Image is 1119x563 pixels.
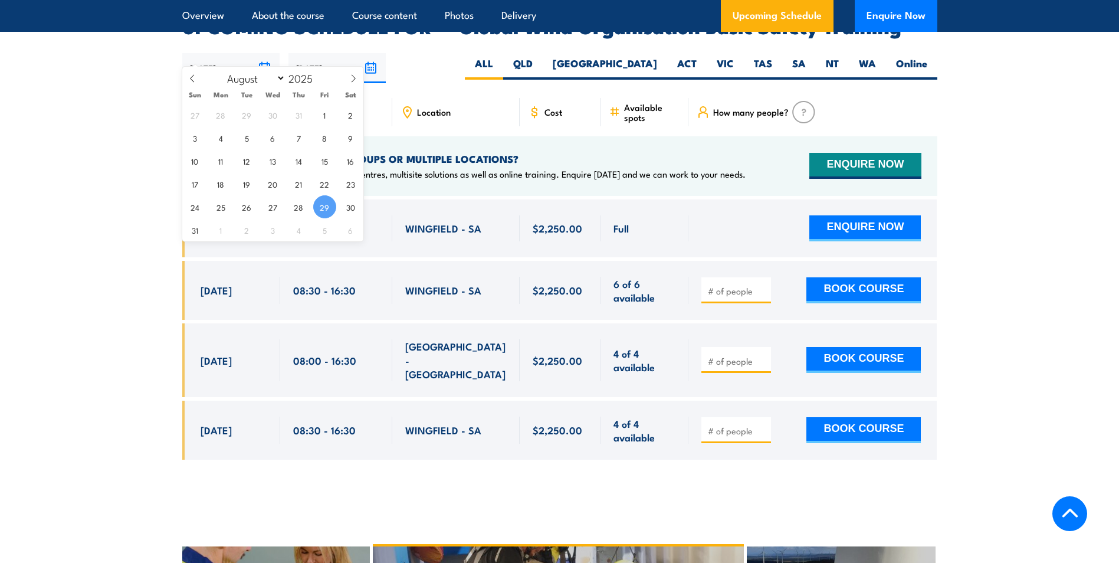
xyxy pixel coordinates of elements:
[235,126,258,149] span: August 5, 2025
[339,172,362,195] span: August 23, 2025
[221,70,286,86] select: Month
[286,71,324,85] input: Year
[313,195,336,218] span: August 29, 2025
[313,172,336,195] span: August 22, 2025
[339,126,362,149] span: August 9, 2025
[287,149,310,172] span: August 14, 2025
[182,53,280,83] input: From date
[209,172,232,195] span: August 18, 2025
[339,195,362,218] span: August 30, 2025
[235,103,258,126] span: July 29, 2025
[235,172,258,195] span: August 19, 2025
[708,425,767,437] input: # of people
[405,283,481,297] span: WINGFIELD - SA
[287,103,310,126] span: July 31, 2025
[235,195,258,218] span: August 26, 2025
[339,149,362,172] span: August 16, 2025
[183,103,206,126] span: July 27, 2025
[313,126,336,149] span: August 8, 2025
[183,218,206,241] span: August 31, 2025
[886,57,937,80] label: Online
[782,57,816,80] label: SA
[613,346,675,374] span: 4 of 4 available
[261,126,284,149] span: August 6, 2025
[201,423,232,437] span: [DATE]
[613,277,675,305] span: 6 of 6 available
[809,215,921,241] button: ENQUIRE NOW
[288,53,386,83] input: To date
[234,91,260,99] span: Tue
[533,423,582,437] span: $2,250.00
[543,57,667,80] label: [GEOGRAPHIC_DATA]
[183,195,206,218] span: August 24, 2025
[209,218,232,241] span: September 1, 2025
[806,277,921,303] button: BOOK COURSE
[261,195,284,218] span: August 27, 2025
[287,126,310,149] span: August 7, 2025
[201,353,232,367] span: [DATE]
[533,221,582,235] span: $2,250.00
[503,57,543,80] label: QLD
[293,353,356,367] span: 08:00 - 16:30
[209,195,232,218] span: August 25, 2025
[182,18,937,34] h2: UPCOMING SCHEDULE FOR - "Global Wind Organisation Basic Safety Training"
[183,126,206,149] span: August 3, 2025
[209,126,232,149] span: August 4, 2025
[293,283,356,297] span: 08:30 - 16:30
[816,57,849,80] label: NT
[713,107,789,117] span: How many people?
[209,103,232,126] span: July 28, 2025
[708,285,767,297] input: # of people
[235,149,258,172] span: August 12, 2025
[286,91,311,99] span: Thu
[544,107,562,117] span: Cost
[809,153,921,179] button: ENQUIRE NOW
[311,91,337,99] span: Fri
[405,221,481,235] span: WINGFIELD - SA
[533,353,582,367] span: $2,250.00
[235,218,258,241] span: September 2, 2025
[183,172,206,195] span: August 17, 2025
[339,103,362,126] span: August 2, 2025
[707,57,744,80] label: VIC
[667,57,707,80] label: ACT
[183,149,206,172] span: August 10, 2025
[417,107,451,117] span: Location
[313,103,336,126] span: August 1, 2025
[708,355,767,367] input: # of people
[260,91,286,99] span: Wed
[287,172,310,195] span: August 21, 2025
[849,57,886,80] label: WA
[313,149,336,172] span: August 15, 2025
[405,339,507,381] span: [GEOGRAPHIC_DATA] - [GEOGRAPHIC_DATA]
[806,347,921,373] button: BOOK COURSE
[261,218,284,241] span: September 3, 2025
[744,57,782,80] label: TAS
[201,152,746,165] h4: NEED TRAINING FOR LARGER GROUPS OR MULTIPLE LOCATIONS?
[613,417,675,444] span: 4 of 4 available
[287,195,310,218] span: August 28, 2025
[313,218,336,241] span: September 5, 2025
[261,172,284,195] span: August 20, 2025
[293,423,356,437] span: 08:30 - 16:30
[806,417,921,443] button: BOOK COURSE
[261,103,284,126] span: July 30, 2025
[339,218,362,241] span: September 6, 2025
[613,221,629,235] span: Full
[287,218,310,241] span: September 4, 2025
[337,91,363,99] span: Sat
[201,168,746,180] p: We offer onsite training, training at our centres, multisite solutions as well as online training...
[182,91,208,99] span: Sun
[201,283,232,297] span: [DATE]
[533,283,582,297] span: $2,250.00
[465,57,503,80] label: ALL
[209,149,232,172] span: August 11, 2025
[624,102,680,122] span: Available spots
[208,91,234,99] span: Mon
[405,423,481,437] span: WINGFIELD - SA
[261,149,284,172] span: August 13, 2025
